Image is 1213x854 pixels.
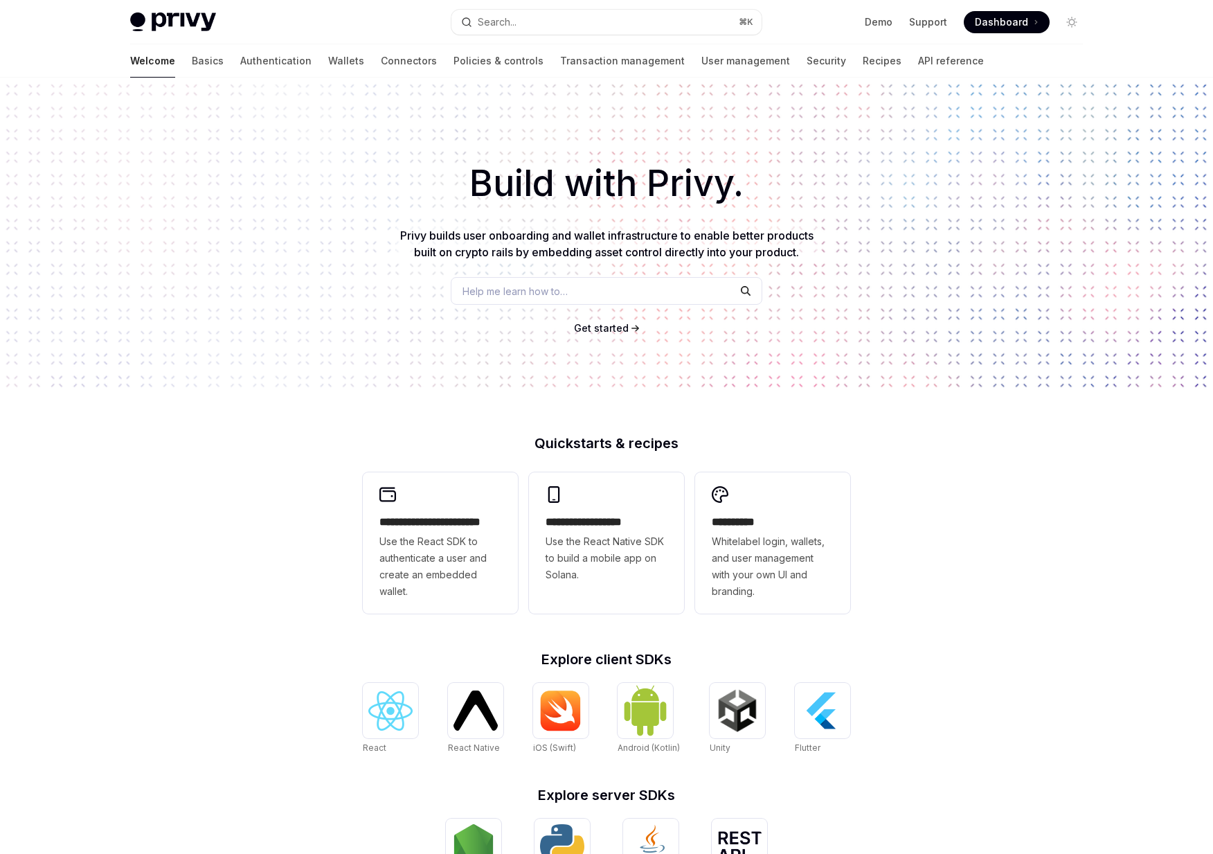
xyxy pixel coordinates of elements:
a: Welcome [130,44,175,78]
a: **** **** **** ***Use the React Native SDK to build a mobile app on Solana. [529,472,684,614]
img: Flutter [800,688,845,733]
a: Authentication [240,44,312,78]
span: Dashboard [975,15,1028,29]
span: Use the React SDK to authenticate a user and create an embedded wallet. [379,533,501,600]
a: Security [807,44,846,78]
img: React Native [453,691,498,730]
a: Support [909,15,947,29]
span: ⌘ K [739,17,753,28]
a: FlutterFlutter [795,683,850,755]
img: Android (Kotlin) [623,684,667,736]
span: Whitelabel login, wallets, and user management with your own UI and branding. [712,533,834,600]
h2: Explore client SDKs [363,652,850,666]
span: Android (Kotlin) [618,742,680,753]
h2: Quickstarts & recipes [363,436,850,450]
a: Dashboard [964,11,1050,33]
span: Help me learn how to… [462,284,568,299]
img: iOS (Swift) [539,690,583,731]
div: Search... [478,14,516,30]
a: ReactReact [363,683,418,755]
a: User management [701,44,790,78]
a: UnityUnity [710,683,765,755]
span: Unity [710,742,730,753]
a: React NativeReact Native [448,683,503,755]
img: React [368,691,413,731]
span: React Native [448,742,500,753]
h1: Build with Privy. [22,157,1191,211]
img: Unity [715,688,760,733]
a: Demo [865,15,892,29]
span: Privy builds user onboarding and wallet infrastructure to enable better products built on crypto ... [400,229,814,259]
a: iOS (Swift)iOS (Swift) [533,683,588,755]
a: Transaction management [560,44,685,78]
a: **** *****Whitelabel login, wallets, and user management with your own UI and branding. [695,472,850,614]
a: Basics [192,44,224,78]
span: React [363,742,386,753]
a: API reference [918,44,984,78]
span: Use the React Native SDK to build a mobile app on Solana. [546,533,667,583]
a: Get started [574,321,629,335]
a: Connectors [381,44,437,78]
img: light logo [130,12,216,32]
a: Wallets [328,44,364,78]
button: Search...⌘K [451,10,762,35]
a: Recipes [863,44,901,78]
button: Toggle dark mode [1061,11,1083,33]
span: Flutter [795,742,820,753]
a: Android (Kotlin)Android (Kotlin) [618,683,680,755]
span: Get started [574,322,629,334]
h2: Explore server SDKs [363,788,850,802]
a: Policies & controls [453,44,543,78]
span: iOS (Swift) [533,742,576,753]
